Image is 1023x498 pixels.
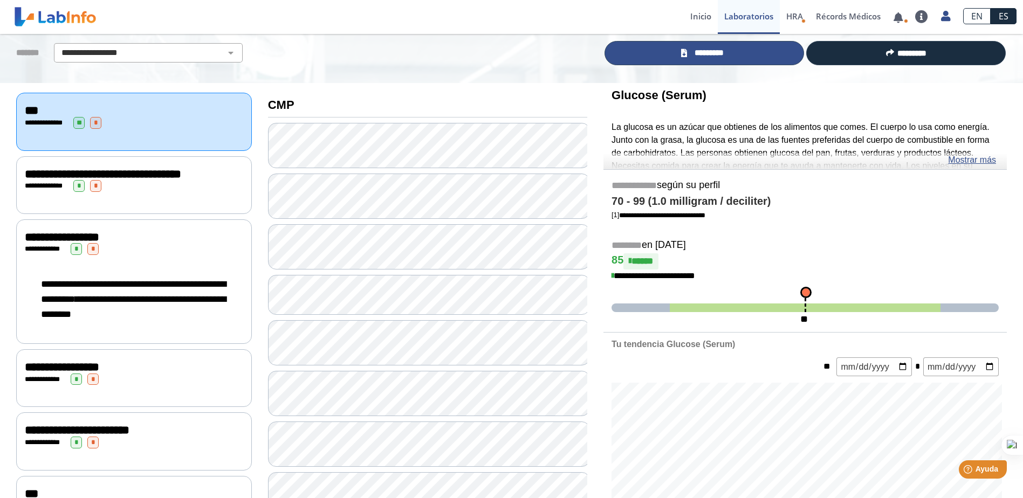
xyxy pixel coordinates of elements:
[836,357,912,376] input: mm/dd/yyyy
[612,88,706,102] b: Glucose (Serum)
[612,121,999,198] p: La glucosa es un azúcar que obtienes de los alimentos que comes. El cuerpo lo usa como energía. J...
[612,211,705,219] a: [1]
[927,456,1011,486] iframe: Help widget launcher
[786,11,803,22] span: HRA
[612,253,999,269] h4: 85
[948,154,996,167] a: Mostrar más
[612,239,999,252] h5: en [DATE]
[268,98,294,112] b: CMP
[612,179,999,192] h5: según su perfil
[991,8,1017,24] a: ES
[923,357,999,376] input: mm/dd/yyyy
[963,8,991,24] a: EN
[612,195,999,208] h4: 70 - 99 (1.0 milligram / deciliter)
[612,340,735,349] b: Tu tendencia Glucose (Serum)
